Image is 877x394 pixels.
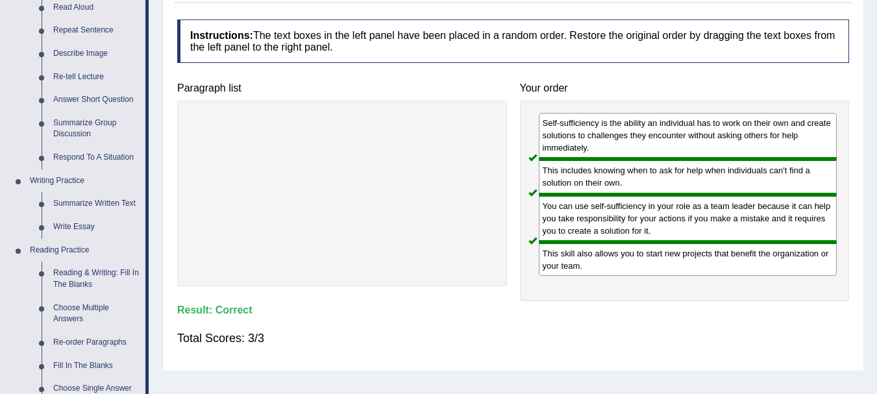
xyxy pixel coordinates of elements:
h4: Result: [177,304,849,316]
div: Total Scores: 3/3 [177,323,849,354]
a: Write Essay [47,215,145,239]
div: This skill also allows you to start new projects that benefit the organization or your team. [539,242,837,276]
div: Self-sufficiency is the ability an individual has to work on their own and create solutions to ch... [539,113,837,159]
a: Re-order Paragraphs [47,331,145,354]
a: Repeat Sentence [47,19,145,42]
a: Choose Multiple Answers [47,297,145,331]
a: Summarize Written Text [47,192,145,215]
a: Reading & Writing: Fill In The Blanks [47,262,145,296]
a: Re-tell Lecture [47,66,145,89]
h4: The text boxes in the left panel have been placed in a random order. Restore the original order b... [177,19,849,63]
div: This includes knowing when to ask for help when individuals can't find a solution on their own. [539,159,837,194]
h4: Paragraph list [177,82,507,94]
a: Describe Image [47,42,145,66]
a: Answer Short Question [47,88,145,112]
a: Summarize Group Discussion [47,112,145,146]
a: Writing Practice [24,169,145,193]
a: Respond To A Situation [47,146,145,169]
h4: Your order [520,82,850,94]
b: Instructions: [190,30,253,41]
div: You can use self-sufficiency in your role as a team leader because it can help you take responsib... [539,195,837,242]
a: Reading Practice [24,239,145,262]
a: Fill In The Blanks [47,354,145,378]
